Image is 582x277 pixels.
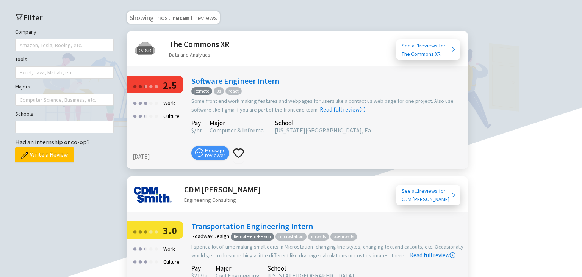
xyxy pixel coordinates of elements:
span: recent [172,12,194,21]
div: ● [143,255,148,267]
span: message [195,148,203,157]
a: Read full review [320,68,365,113]
div: ● [143,110,148,121]
label: Majors [15,82,30,91]
span: [US_STATE][GEOGRAPHIC_DATA], Ea... [275,126,374,134]
span: react [225,87,242,95]
div: ● [143,242,145,254]
div: ● [143,80,148,92]
button: Write a Review [15,147,74,162]
div: Major [216,266,260,271]
div: ● [133,80,137,92]
div: See all reviews for CDM [PERSON_NAME] [402,187,451,203]
a: See all1reviews forCDM [PERSON_NAME] [396,185,460,205]
div: ● [138,110,142,121]
div: I spent a lot of time making small edits in Microstation- changing line styles, changing text and... [191,242,464,260]
div: ● [133,110,137,121]
div: Work [161,242,177,255]
span: Had an internship or co-op? [15,138,90,146]
label: Tools [15,55,27,63]
div: ● [143,97,148,109]
div: Engineering Consulting [184,196,261,204]
span: Remote [191,87,212,95]
span: Computer & Informa... [210,126,267,134]
div: [DATE] [133,152,188,161]
div: ● [154,242,158,254]
span: Remote + In-Person [231,233,274,241]
h3: Showing most reviews [127,11,220,24]
div: Some front end work making features and webpages for users like a contact us web page for one pro... [191,97,464,114]
img: CDM Smith [134,183,172,206]
div: ● [154,225,158,237]
div: School [275,120,374,126]
div: ● [149,225,153,237]
span: inroads [308,233,329,241]
span: Js [214,87,224,95]
div: ● [143,242,148,254]
div: Pay [191,266,208,271]
div: ● [133,242,137,254]
label: Schools [15,110,33,118]
div: ● [138,255,142,267]
div: ● [154,80,158,92]
a: Software Engineer Intern [191,76,279,86]
div: Pay [191,120,202,126]
span: filter [15,13,23,21]
div: ● [143,80,145,92]
div: ● [149,97,153,109]
span: openroads [330,233,357,241]
div: ● [154,110,158,121]
span: 3.0 [163,224,177,237]
label: Company [15,28,36,36]
h2: Filter [15,11,114,24]
a: Read full review [410,214,455,259]
span: Message reviewer [205,148,226,158]
div: ● [154,255,158,267]
div: ● [154,97,158,109]
h2: CDM [PERSON_NAME] [184,183,261,196]
input: Tools [20,68,21,77]
div: ● [133,255,137,267]
h2: The Commons XR [169,38,230,50]
div: ● [149,80,153,92]
div: ● [138,225,142,237]
span: right [451,192,456,198]
a: Transportation Engineering Intern [191,221,313,231]
span: microstation [275,233,307,241]
div: School [267,266,354,271]
div: ● [149,255,153,267]
img: pencil.png [21,152,28,159]
b: 1 [417,187,419,194]
div: Culture [161,110,182,123]
div: ● [138,242,142,254]
b: 1 [417,42,419,49]
img: The Commons XR [134,38,156,61]
div: See all reviews for The Commons XR [402,41,451,58]
div: Major [210,120,267,126]
div: ● [143,110,145,121]
div: ● [143,225,148,237]
span: heart [233,148,244,159]
div: Work [161,97,177,110]
span: 2.5 [163,79,177,91]
span: right-circle [360,107,365,112]
span: right [451,47,456,52]
div: ● [133,97,137,109]
span: $ [191,126,194,134]
span: Write a Review [30,150,68,159]
span: /hr [194,126,202,134]
div: Data and Analytics [169,50,230,59]
div: ● [149,110,153,121]
div: ● [149,242,153,254]
span: right-circle [450,252,455,258]
div: ● [138,80,142,92]
div: Culture [161,255,182,268]
div: ● [138,97,142,109]
div: Roadway Design [192,233,229,239]
a: See all1reviews forThe Commons XR [396,39,460,60]
div: ● [133,225,137,237]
